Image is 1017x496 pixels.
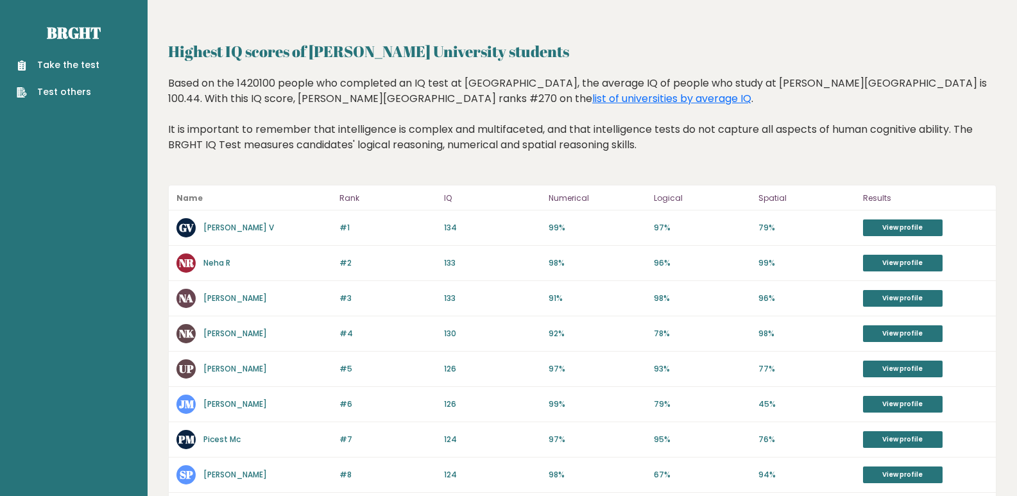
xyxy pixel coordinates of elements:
a: Brght [47,22,101,43]
a: View profile [863,466,943,483]
p: 99% [758,257,855,269]
p: 97% [654,222,751,234]
text: UP [179,361,194,376]
p: 92% [549,328,645,339]
p: 94% [758,469,855,481]
p: 126 [444,363,541,375]
p: #6 [339,398,436,410]
p: 98% [549,469,645,481]
p: #7 [339,434,436,445]
a: [PERSON_NAME] [203,398,267,409]
p: 98% [654,293,751,304]
p: 79% [654,398,751,410]
text: PM [178,432,195,447]
a: [PERSON_NAME] [203,328,267,339]
p: #4 [339,328,436,339]
text: JM [179,397,194,411]
text: NA [179,291,193,305]
div: Based on the 1420100 people who completed an IQ test at [GEOGRAPHIC_DATA], the average IQ of peop... [168,76,996,172]
p: 96% [654,257,751,269]
a: View profile [863,219,943,236]
p: Spatial [758,191,855,206]
p: 67% [654,469,751,481]
a: View profile [863,361,943,377]
p: #3 [339,293,436,304]
a: View profile [863,396,943,413]
text: NR [179,255,194,270]
a: View profile [863,325,943,342]
text: NK [179,326,194,341]
p: Results [863,191,988,206]
p: 99% [549,398,645,410]
p: 126 [444,398,541,410]
b: Name [176,192,203,203]
p: IQ [444,191,541,206]
p: 77% [758,363,855,375]
p: 93% [654,363,751,375]
a: [PERSON_NAME] V [203,222,274,233]
p: 133 [444,257,541,269]
a: Picest Mc [203,434,241,445]
text: SP [180,467,193,482]
a: list of universities by average IQ [592,91,751,106]
p: 96% [758,293,855,304]
a: Neha R [203,257,230,268]
a: [PERSON_NAME] [203,469,267,480]
p: 78% [654,328,751,339]
a: Test others [17,85,99,99]
p: 124 [444,434,541,445]
p: 98% [758,328,855,339]
p: Numerical [549,191,645,206]
p: #8 [339,469,436,481]
a: Take the test [17,58,99,72]
text: GV [179,220,194,235]
p: 99% [549,222,645,234]
a: [PERSON_NAME] [203,363,267,374]
h2: Highest IQ scores of [PERSON_NAME] University students [168,40,996,63]
p: 45% [758,398,855,410]
a: View profile [863,290,943,307]
p: 134 [444,222,541,234]
p: 76% [758,434,855,445]
p: 130 [444,328,541,339]
p: 98% [549,257,645,269]
p: 91% [549,293,645,304]
p: 124 [444,469,541,481]
p: 79% [758,222,855,234]
p: 133 [444,293,541,304]
a: View profile [863,255,943,271]
p: #5 [339,363,436,375]
a: View profile [863,431,943,448]
p: 95% [654,434,751,445]
a: [PERSON_NAME] [203,293,267,304]
p: Logical [654,191,751,206]
p: Rank [339,191,436,206]
p: 97% [549,434,645,445]
p: #2 [339,257,436,269]
p: 97% [549,363,645,375]
p: #1 [339,222,436,234]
